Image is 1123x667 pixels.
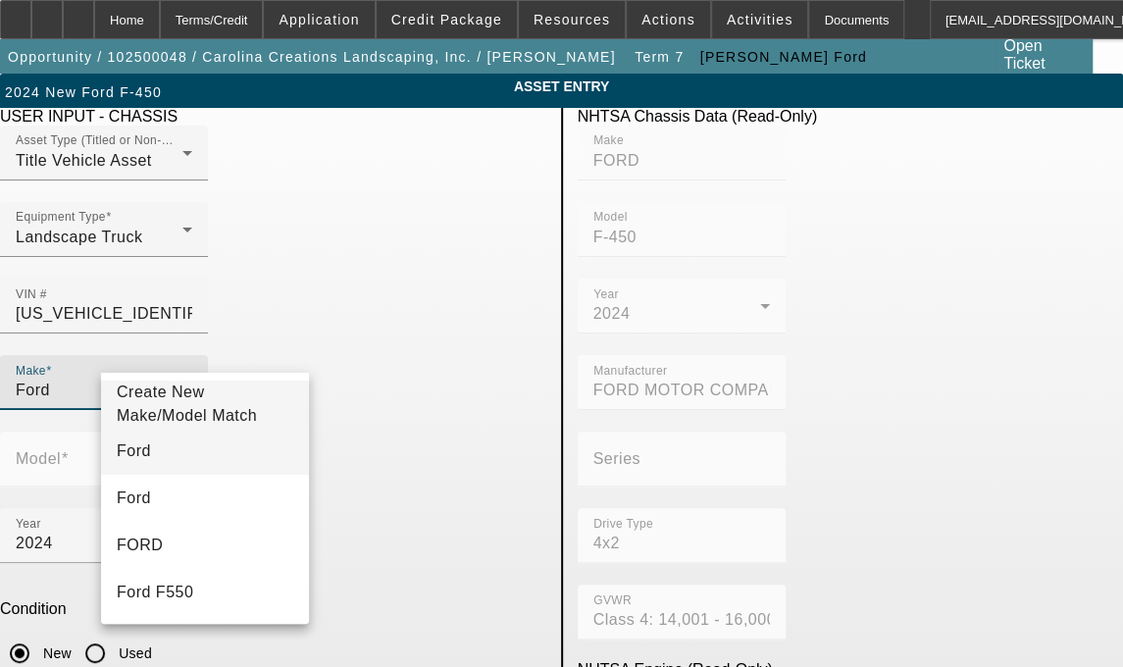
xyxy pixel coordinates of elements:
mat-label: Year [16,517,41,530]
mat-label: Manufacturer [593,364,667,377]
button: Actions [627,1,710,38]
mat-label: Equipment Type [16,211,106,224]
mat-label: GVWR [593,593,632,606]
mat-label: Make [593,134,624,147]
span: FORD [117,537,163,553]
button: Credit Package [377,1,517,38]
span: 2024 New Ford F-450 [5,84,162,100]
mat-label: Asset Type (Titled or Non-Titled) [16,134,196,147]
mat-label: Drive Type [593,517,653,530]
span: Ford [117,489,151,506]
mat-label: Model [16,450,61,467]
span: Opportunity / 102500048 / Carolina Creations Landscaping, Inc. / [PERSON_NAME] [8,49,616,65]
button: Activities [712,1,808,38]
button: Resources [519,1,625,38]
span: Credit Package [391,12,502,27]
button: Term 7 [628,39,690,75]
mat-label: Year [593,287,619,300]
mat-label: Model [593,211,628,224]
span: Term 7 [635,49,684,65]
span: [PERSON_NAME] Ford [700,49,867,65]
label: Used [115,643,152,663]
span: Ford F550 [117,584,193,600]
span: Create New Make/Model Match [117,384,257,424]
mat-label: Make [16,364,46,377]
span: Activities [727,12,793,27]
span: Title Vehicle Asset [16,152,152,169]
span: 2024 [16,535,53,551]
mat-label: Series [593,450,640,467]
button: [PERSON_NAME] Ford [695,39,872,75]
label: New [39,643,72,663]
span: ASSET ENTRY [15,78,1108,94]
a: Open Ticket [995,29,1091,80]
mat-label: VIN # [16,287,47,300]
span: Landscape Truck [16,229,142,245]
span: Application [279,12,359,27]
span: Actions [641,12,695,27]
button: Application [264,1,374,38]
span: Ford [117,442,151,459]
span: Resources [534,12,610,27]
